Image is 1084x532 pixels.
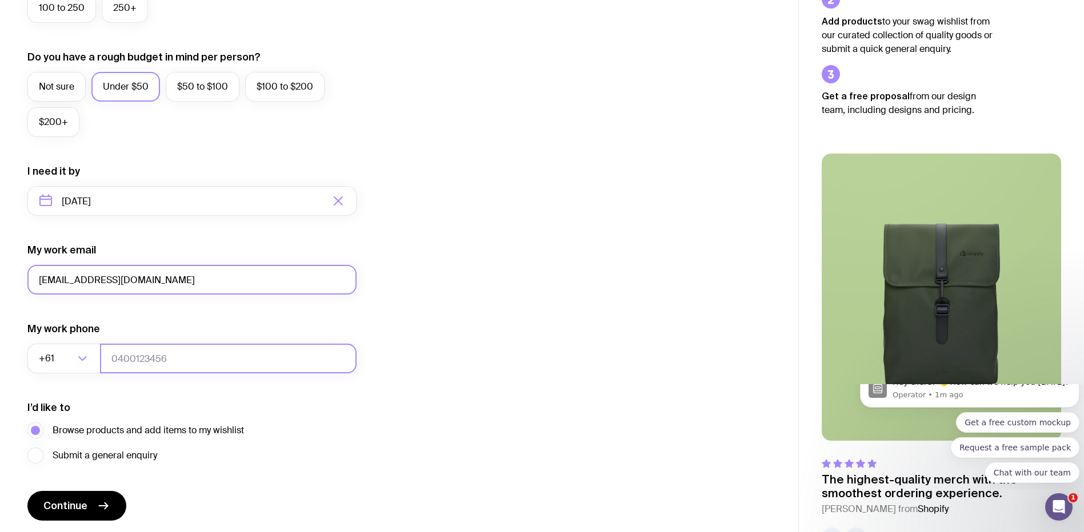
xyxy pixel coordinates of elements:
label: $100 to $200 [245,72,325,102]
iframe: Intercom live chat [1045,493,1073,521]
button: Continue [27,491,126,521]
label: My work email [27,243,96,257]
label: I need it by [27,164,80,178]
input: 0400123456 [100,344,357,373]
div: Quick reply options [5,28,224,99]
span: Continue [43,499,87,513]
strong: Get a free proposal [822,91,910,101]
iframe: Intercom notifications message [855,384,1084,490]
label: Do you have a rough budget in mind per person? [27,50,261,64]
label: Under $50 [91,72,160,102]
cite: [PERSON_NAME] from [822,502,1061,516]
label: My work phone [27,322,100,336]
span: Submit a general enquiry [53,449,157,462]
input: you@email.com [27,265,357,295]
label: $200+ [27,107,79,137]
strong: Add products [822,16,882,26]
button: Quick reply: Chat with our team [130,78,224,99]
p: The highest-quality merch with the smoothest ordering experience. [822,473,1061,500]
button: Quick reply: Request a free sample pack [95,53,224,74]
label: Not sure [27,72,86,102]
div: Search for option [27,344,101,373]
p: Message from Operator, sent 1m ago [37,6,215,16]
span: +61 [39,344,57,373]
label: I’d like to [27,401,70,414]
label: $50 to $100 [166,72,239,102]
input: Select a target date [27,186,357,216]
button: Quick reply: Get a free custom mockup [101,28,224,49]
span: 1 [1069,493,1078,502]
input: Search for option [57,344,74,373]
p: from our design team, including designs and pricing. [822,89,993,117]
span: Browse products and add items to my wishlist [53,424,244,437]
p: to your swag wishlist from our curated collection of quality goods or submit a quick general enqu... [822,14,993,56]
span: Shopify [918,503,949,515]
